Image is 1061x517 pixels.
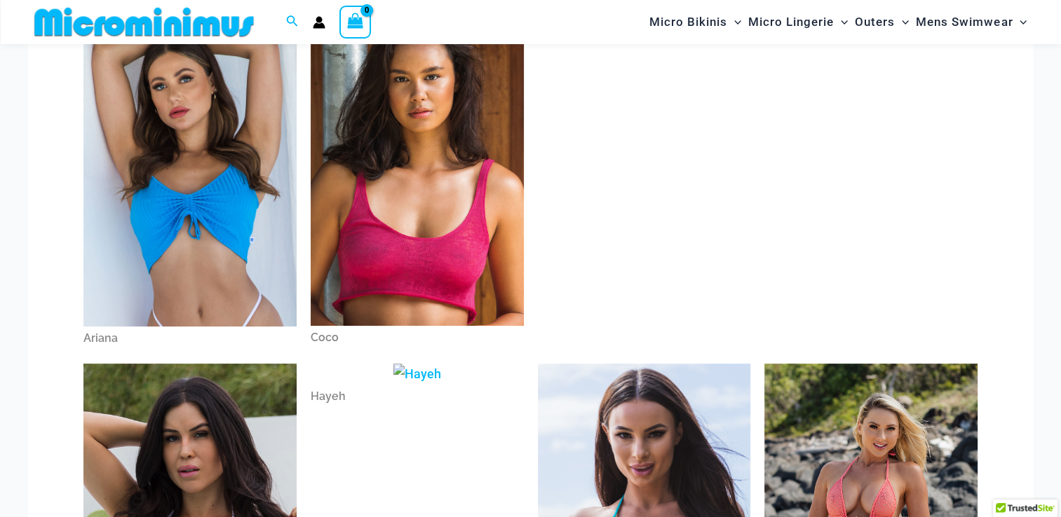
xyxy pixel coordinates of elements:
[29,6,259,38] img: MM SHOP LOGO FLAT
[83,7,297,350] a: ArianaAriana
[646,4,745,40] a: Micro BikinisMenu ToggleMenu Toggle
[916,4,1013,40] span: Mens Swimwear
[83,7,297,326] img: Ariana
[286,13,299,31] a: Search icon link
[311,364,524,408] a: HayehHayeh
[895,4,909,40] span: Menu Toggle
[727,4,741,40] span: Menu Toggle
[748,4,834,40] span: Micro Lingerie
[745,4,851,40] a: Micro LingerieMenu ToggleMenu Toggle
[649,4,727,40] span: Micro Bikinis
[855,4,895,40] span: Outers
[311,385,524,408] div: Hayeh
[311,326,524,350] div: Coco
[644,2,1033,42] nav: Site Navigation
[912,4,1030,40] a: Mens SwimwearMenu ToggleMenu Toggle
[834,4,848,40] span: Menu Toggle
[851,4,912,40] a: OutersMenu ToggleMenu Toggle
[311,7,524,350] a: CocoCoco
[83,326,297,350] div: Ariana
[311,7,524,326] img: Coco
[339,6,372,38] a: View Shopping Cart, empty
[313,16,325,29] a: Account icon link
[393,364,441,385] img: Hayeh
[1013,4,1027,40] span: Menu Toggle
